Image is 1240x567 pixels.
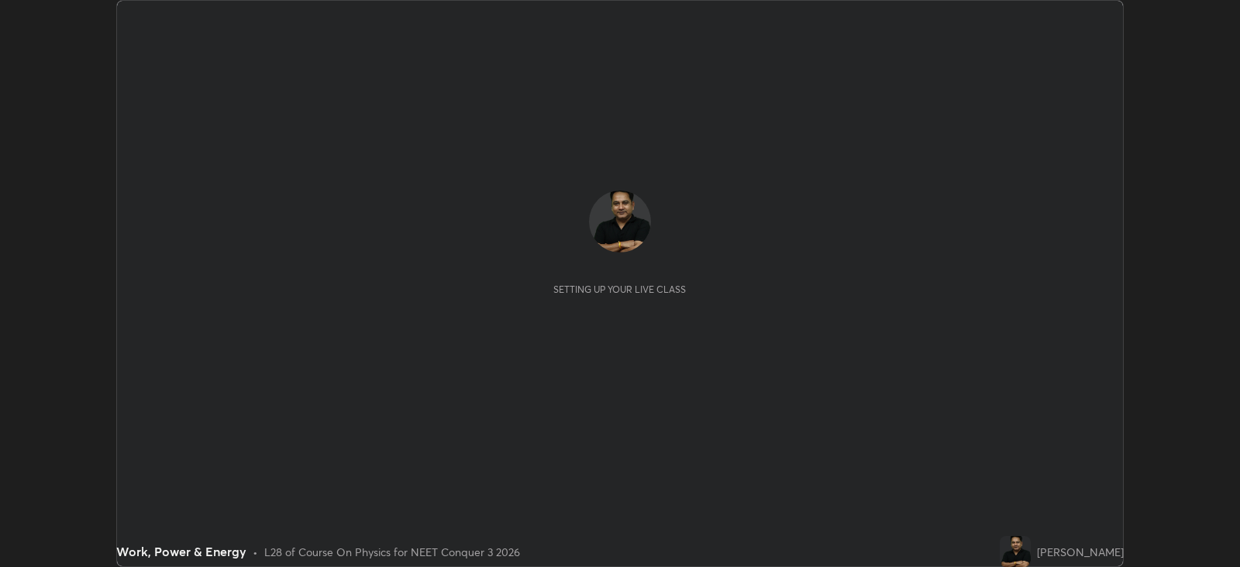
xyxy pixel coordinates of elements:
div: L28 of Course On Physics for NEET Conquer 3 2026 [264,544,520,560]
div: [PERSON_NAME] [1037,544,1124,560]
div: Work, Power & Energy [116,542,246,561]
img: 866aaf4fe3684a94a3c50856bc9fb742.png [1000,536,1031,567]
div: • [253,544,258,560]
div: Setting up your live class [553,283,686,295]
img: 866aaf4fe3684a94a3c50856bc9fb742.png [589,191,651,253]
